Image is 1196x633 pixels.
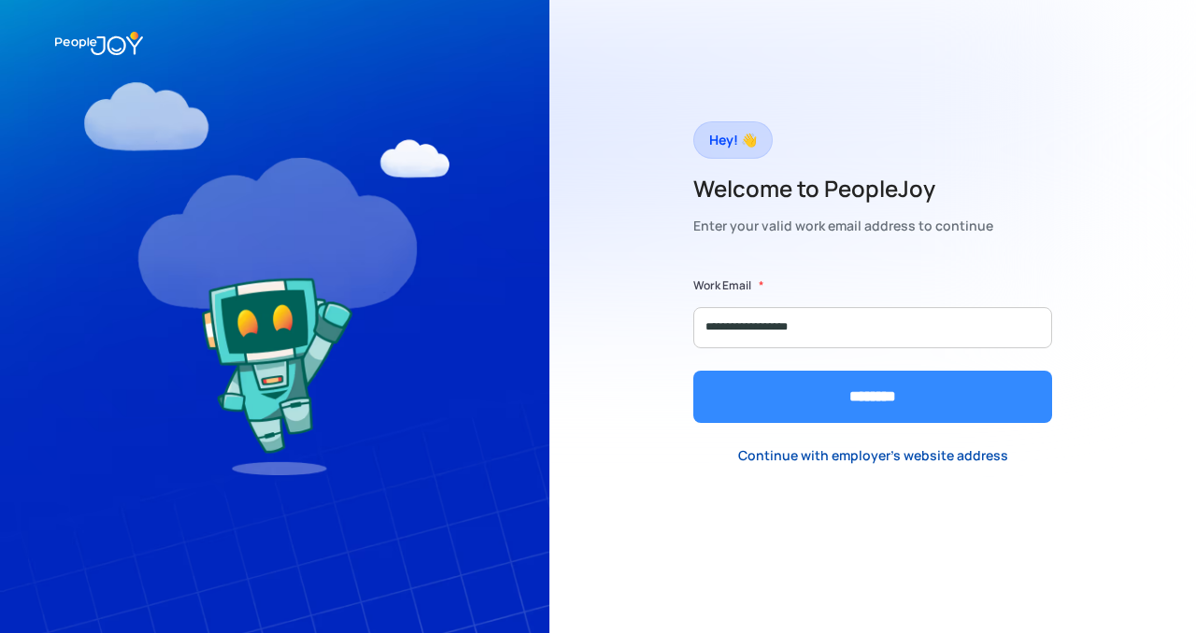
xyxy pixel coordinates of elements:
[693,276,1052,423] form: Form
[723,437,1023,475] a: Continue with employer's website address
[709,127,757,153] div: Hey! 👋
[693,276,751,295] label: Work Email
[738,446,1008,465] div: Continue with employer's website address
[693,213,993,239] div: Enter your valid work email address to continue
[693,174,993,204] h2: Welcome to PeopleJoy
